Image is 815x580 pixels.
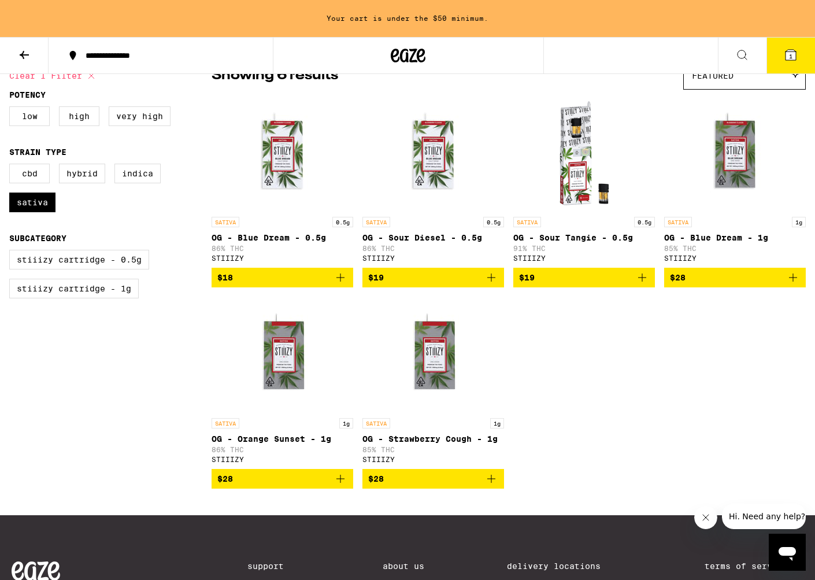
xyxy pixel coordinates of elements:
p: 86% THC [212,245,353,252]
p: OG - Sour Tangie - 0.5g [513,233,655,242]
img: STIIIZY - OG - Blue Dream - 0.5g [225,95,340,211]
p: 0.5g [483,217,504,227]
iframe: Close message [694,506,717,529]
span: $18 [217,273,233,282]
p: OG - Sour Diesel - 0.5g [362,233,504,242]
label: Sativa [9,193,55,212]
button: 1 [766,38,815,73]
button: Add to bag [513,268,655,287]
label: Very High [109,106,171,126]
span: $28 [670,273,686,282]
p: SATIVA [362,418,390,428]
img: STIIIZY - OG - Strawberry Cough - 1g [376,297,491,412]
label: High [59,106,99,126]
legend: Strain Type [9,147,66,157]
a: Open page for OG - Strawberry Cough - 1g from STIIIZY [362,297,504,469]
p: 1g [339,418,353,428]
img: STIIIZY - OG - Sour Diesel - 0.5g [376,95,491,211]
span: $19 [368,273,384,282]
div: STIIIZY [212,254,353,262]
label: STIIIZY Cartridge - 1g [9,279,139,298]
p: OG - Orange Sunset - 1g [212,434,353,444]
button: Clear 1 filter [9,61,98,90]
label: Low [9,106,50,126]
a: Open page for OG - Blue Dream - 1g from STIIIZY [664,95,806,268]
div: STIIIZY [212,456,353,463]
p: 1g [792,217,806,227]
a: Open page for OG - Sour Tangie - 0.5g from STIIIZY [513,95,655,268]
label: Hybrid [59,164,105,183]
p: SATIVA [362,217,390,227]
button: Add to bag [212,469,353,489]
p: Showing 6 results [212,66,338,86]
a: Delivery Locations [507,561,621,571]
iframe: Message from company [722,504,806,529]
button: Add to bag [664,268,806,287]
a: Support [247,561,299,571]
label: Indica [114,164,161,183]
a: Open page for OG - Blue Dream - 0.5g from STIIIZY [212,95,353,268]
p: SATIVA [212,217,239,227]
div: STIIIZY [362,456,504,463]
p: 1g [490,418,504,428]
p: 86% THC [212,446,353,453]
span: $28 [217,474,233,483]
img: STIIIZY - OG - Blue Dream - 1g [677,95,793,211]
p: 91% THC [513,245,655,252]
img: STIIIZY - OG - Orange Sunset - 1g [225,297,340,412]
label: STIIIZY Cartridge - 0.5g [9,250,149,269]
p: 86% THC [362,245,504,252]
legend: Subcategory [9,234,66,243]
p: 85% THC [362,446,504,453]
span: $28 [368,474,384,483]
p: SATIVA [664,217,692,227]
a: Terms of Service [705,561,803,571]
a: About Us [383,561,424,571]
div: STIIIZY [362,254,504,262]
p: 0.5g [634,217,655,227]
img: STIIIZY - OG - Sour Tangie - 0.5g [527,95,642,211]
span: 1 [789,53,792,60]
span: $19 [519,273,535,282]
a: Open page for OG - Orange Sunset - 1g from STIIIZY [212,297,353,469]
button: Add to bag [362,268,504,287]
iframe: Button to launch messaging window [769,534,806,571]
p: SATIVA [212,418,239,428]
p: OG - Blue Dream - 0.5g [212,233,353,242]
button: Add to bag [362,469,504,489]
legend: Potency [9,90,46,99]
p: 85% THC [664,245,806,252]
span: Featured [692,71,733,80]
a: Open page for OG - Sour Diesel - 0.5g from STIIIZY [362,95,504,268]
p: SATIVA [513,217,541,227]
div: STIIIZY [513,254,655,262]
label: CBD [9,164,50,183]
div: STIIIZY [664,254,806,262]
p: OG - Blue Dream - 1g [664,233,806,242]
p: OG - Strawberry Cough - 1g [362,434,504,444]
button: Add to bag [212,268,353,287]
p: 0.5g [332,217,353,227]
